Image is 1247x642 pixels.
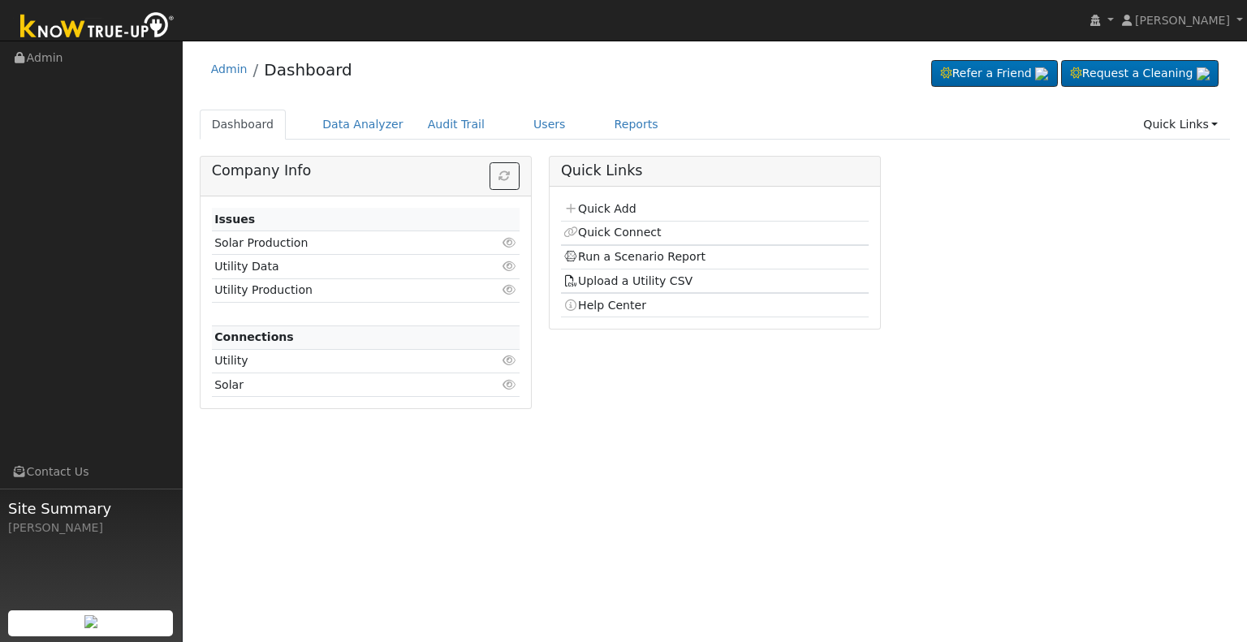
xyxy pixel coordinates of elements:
a: Dashboard [200,110,287,140]
h5: Company Info [212,162,520,179]
a: Refer a Friend [931,60,1058,88]
a: Run a Scenario Report [563,250,705,263]
a: Reports [602,110,671,140]
a: Quick Connect [563,226,661,239]
strong: Issues [214,213,255,226]
td: Utility [212,349,470,373]
i: Click to view [503,237,517,248]
h5: Quick Links [561,162,869,179]
a: Dashboard [264,60,352,80]
span: Site Summary [8,498,174,519]
img: retrieve [1197,67,1210,80]
i: Click to view [503,379,517,390]
i: Click to view [503,284,517,295]
a: Admin [211,62,248,75]
a: Request a Cleaning [1061,60,1219,88]
a: Upload a Utility CSV [563,274,693,287]
img: Know True-Up [12,9,183,45]
img: retrieve [1035,67,1048,80]
div: [PERSON_NAME] [8,519,174,536]
a: Help Center [563,299,646,312]
td: Utility Production [212,278,470,302]
a: Users [521,110,578,140]
a: Quick Add [563,202,636,215]
i: Click to view [503,261,517,272]
a: Audit Trail [416,110,497,140]
i: Click to view [503,355,517,366]
td: Solar [212,373,470,397]
a: Data Analyzer [310,110,416,140]
img: retrieve [84,615,97,628]
strong: Connections [214,330,294,343]
td: Solar Production [212,231,470,255]
td: Utility Data [212,255,470,278]
span: [PERSON_NAME] [1135,14,1230,27]
a: Quick Links [1131,110,1230,140]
